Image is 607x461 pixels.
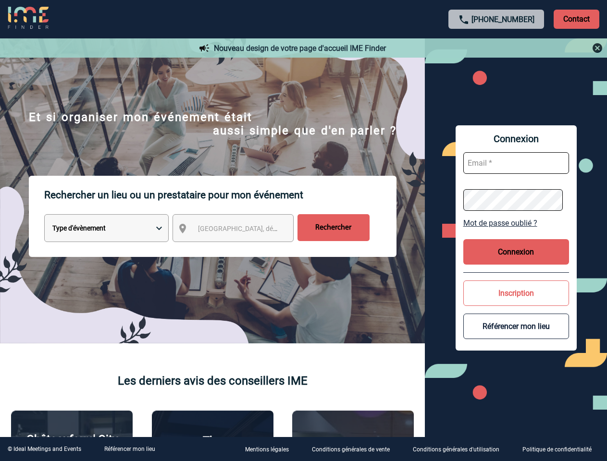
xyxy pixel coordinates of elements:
p: Conditions générales d'utilisation [413,447,499,453]
a: Conditions générales de vente [304,445,405,454]
p: Agence 2ISD [320,435,386,449]
a: Référencer mon lieu [104,446,155,452]
p: Mentions légales [245,447,289,453]
a: Conditions générales d'utilisation [405,445,515,454]
p: The [GEOGRAPHIC_DATA] [157,434,268,461]
p: Contact [554,10,599,29]
a: Mentions légales [237,445,304,454]
div: © Ideal Meetings and Events [8,446,81,452]
p: Châteauform' City [GEOGRAPHIC_DATA] [16,433,127,460]
p: Conditions générales de vente [312,447,390,453]
p: Politique de confidentialité [522,447,592,453]
a: Politique de confidentialité [515,445,607,454]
